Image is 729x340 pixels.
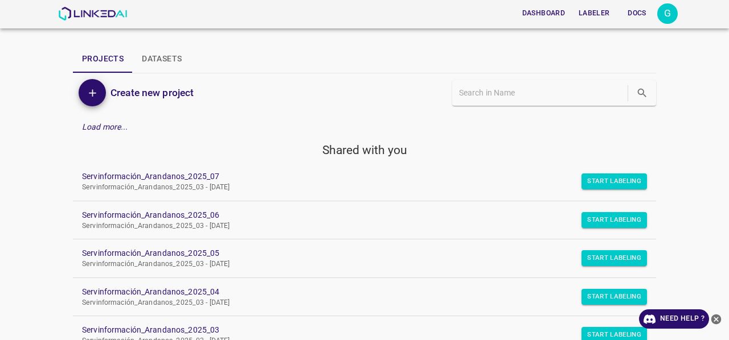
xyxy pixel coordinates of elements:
[58,7,127,20] img: LinkedAI
[581,250,647,266] button: Start Labeling
[82,324,629,336] a: Servinformación_Arandanos_2025_03
[82,122,128,131] em: Load more...
[82,209,629,221] a: Servinformación_Arandanos_2025_06
[581,173,647,189] button: Start Labeling
[82,221,629,231] p: Servinformación_Arandanos_2025_03 - [DATE]
[73,117,656,138] div: Load more...
[574,4,614,23] button: Labeler
[82,171,629,183] a: Servinformación_Arandanos_2025_07
[82,183,629,193] p: Servinformación_Arandanos_2025_03 - [DATE]
[619,4,655,23] button: Docs
[515,2,572,25] a: Dashboard
[657,3,678,24] button: Open settings
[82,259,629,269] p: Servinformación_Arandanos_2025_03 - [DATE]
[79,79,106,106] button: Add
[639,309,709,329] a: Need Help ?
[82,286,629,298] a: Servinformación_Arandanos_2025_04
[133,45,191,73] button: Datasets
[73,45,133,73] button: Projects
[709,309,723,329] button: close-help
[106,85,194,101] a: Create new project
[82,298,629,308] p: Servinformación_Arandanos_2025_03 - [DATE]
[459,85,625,101] input: Search in Name
[110,85,194,101] h6: Create new project
[73,142,656,158] h5: Shared with you
[616,2,657,25] a: Docs
[657,3,678,24] div: G
[581,212,647,228] button: Start Labeling
[630,81,654,105] button: search
[572,2,616,25] a: Labeler
[518,4,570,23] button: Dashboard
[82,247,629,259] a: Servinformación_Arandanos_2025_05
[581,289,647,305] button: Start Labeling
